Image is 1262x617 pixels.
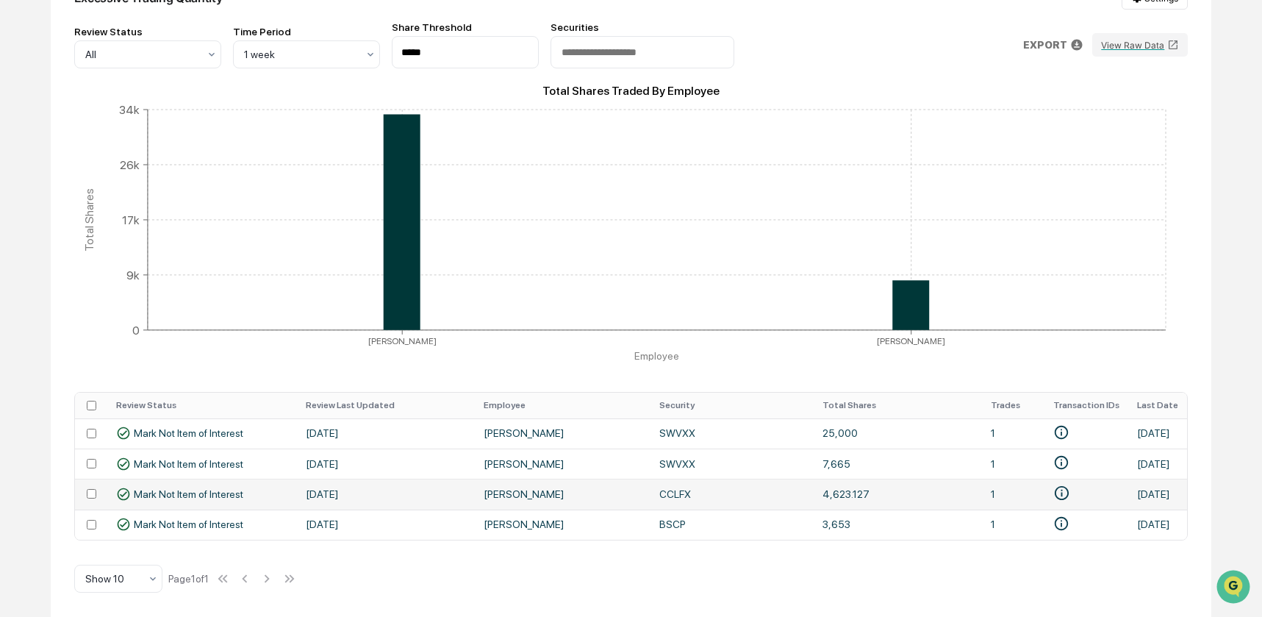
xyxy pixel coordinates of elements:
[814,418,982,449] td: 25,000
[1128,479,1187,509] td: [DATE]
[551,21,734,33] div: Securities
[650,418,814,449] td: SWVXX
[1215,568,1255,608] iframe: Open customer support
[104,249,178,260] a: Powered byPylon
[1128,393,1187,418] th: Last Date
[297,393,476,418] th: Review Last Updated
[132,323,140,337] tspan: 0
[1053,516,1069,532] svg: • Plaid-d1wJKDoKXwI0nmO0ZoDduL1N68drQwUo8DmMz
[107,393,297,418] th: Review Status
[119,102,140,116] tspan: 34k
[297,418,476,449] td: [DATE]
[475,393,650,418] th: Employee
[650,393,814,418] th: Security
[814,510,982,540] td: 3,653
[982,393,1044,418] th: Trades
[475,479,650,509] td: [PERSON_NAME]
[475,449,650,479] td: [PERSON_NAME]
[1128,418,1187,449] td: [DATE]
[146,249,178,260] span: Pylon
[877,336,945,346] tspan: [PERSON_NAME]
[650,510,814,540] td: BSCP
[982,510,1044,540] td: 1
[126,268,140,282] tspan: 9k
[134,518,243,530] span: Mark Not Item of Interest
[121,185,182,200] span: Attestations
[9,207,98,234] a: 🔎Data Lookup
[15,31,268,54] p: How can we help?
[1128,449,1187,479] td: [DATE]
[250,117,268,135] button: Start new chat
[475,418,650,449] td: [PERSON_NAME]
[29,185,95,200] span: Preclearance
[101,179,188,206] a: 🗄️Attestations
[650,449,814,479] td: SWVXX
[15,113,41,139] img: 1746055101610-c473b297-6a78-478c-a979-82029cc54cd1
[814,393,982,418] th: Total Shares
[134,488,243,500] span: Mark Not Item of Interest
[650,479,814,509] td: CCLFX
[368,336,437,346] tspan: [PERSON_NAME]
[392,21,539,33] div: Share Threshold
[1023,39,1067,51] p: EXPORT
[134,458,243,470] span: Mark Not Item of Interest
[29,213,93,228] span: Data Lookup
[982,418,1044,449] td: 1
[1053,485,1069,501] svg: • Plaid-JM5ne6Ze75IAPRzAn3xofrQLwnzx7Vt73NJ50
[1053,424,1069,441] svg: • Plaid-Nm5eYPZY45U9yEZ9pA8QsOMgjLq15YiynLyrB
[1092,33,1188,57] button: View Raw Data
[297,510,476,540] td: [DATE]
[15,187,26,199] div: 🖐️
[542,84,720,98] text: Total Shares Traded By Employee
[74,26,221,38] div: Review Status
[15,215,26,227] div: 🔎
[982,449,1044,479] td: 1
[634,350,679,362] tspan: Employee
[134,427,243,439] span: Mark Not Item of Interest
[982,479,1044,509] td: 1
[814,479,982,509] td: 4,623.127
[1128,510,1187,540] td: [DATE]
[107,187,118,199] div: 🗄️
[233,26,380,38] div: Time Period
[122,213,140,227] tspan: 17k
[50,127,186,139] div: We're available if you need us!
[120,157,140,171] tspan: 26k
[1044,393,1128,418] th: Transaction IDs
[475,510,650,540] td: [PERSON_NAME]
[82,188,96,252] tspan: Total Shares
[297,479,476,509] td: [DATE]
[50,113,241,127] div: Start new chat
[297,449,476,479] td: [DATE]
[814,449,982,479] td: 7,665
[9,179,101,206] a: 🖐️Preclearance
[168,573,209,585] div: Page 1 of 1
[1053,454,1069,471] svg: • Plaid-ndDRbKyoMJsMLobn3bJAHvNYM0M5KqU0neb9q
